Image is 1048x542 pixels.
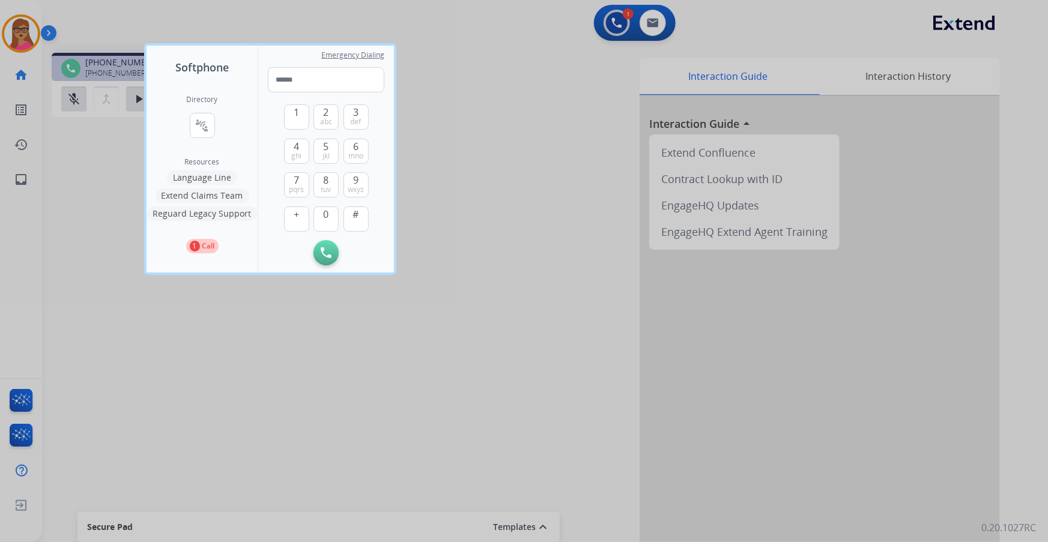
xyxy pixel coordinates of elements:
[324,139,329,154] span: 5
[185,157,220,167] span: Resources
[981,520,1036,535] p: 0.20.1027RC
[294,207,299,221] span: +
[289,185,304,194] span: pqrs
[284,104,309,130] button: 1
[147,206,258,221] button: Reguard Legacy Support
[187,95,218,104] h2: Directory
[294,105,299,119] span: 1
[321,50,384,60] span: Emergency Dialing
[321,247,332,258] img: call-button
[186,239,219,253] button: 1Call
[156,188,249,203] button: Extend Claims Team
[324,105,329,119] span: 2
[313,104,339,130] button: 2abc
[202,241,215,251] p: Call
[351,117,362,127] span: def
[348,151,363,161] span: mno
[320,117,332,127] span: abc
[344,206,369,232] button: #
[190,241,200,251] p: 1
[284,206,309,232] button: +
[313,206,339,232] button: 0
[294,139,299,154] span: 4
[291,151,301,161] span: ghi
[324,173,329,187] span: 8
[167,170,237,185] button: Language Line
[175,59,229,76] span: Softphone
[323,151,330,161] span: jkl
[344,104,369,130] button: 3def
[324,207,329,221] span: 0
[294,173,299,187] span: 7
[353,139,359,154] span: 6
[348,185,364,194] span: wxyz
[353,173,359,187] span: 9
[344,139,369,164] button: 6mno
[353,105,359,119] span: 3
[313,172,339,197] button: 8tuv
[284,139,309,164] button: 4ghi
[344,172,369,197] button: 9wxyz
[313,139,339,164] button: 5jkl
[195,118,210,133] mat-icon: connect_without_contact
[284,172,309,197] button: 7pqrs
[321,185,332,194] span: tuv
[353,207,359,221] span: #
